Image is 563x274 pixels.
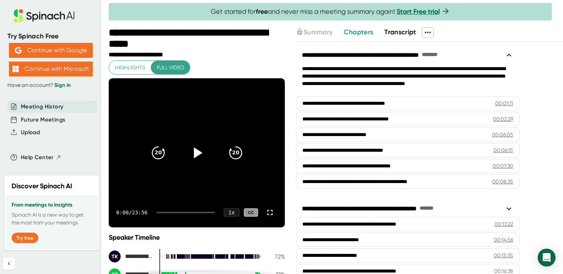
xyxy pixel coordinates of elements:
[116,210,147,215] div: 0:00 / 23:56
[12,233,38,243] button: Try free
[384,28,416,36] span: Transcript
[224,208,239,217] div: 1 x
[21,103,63,111] button: Meeting History
[7,32,94,41] div: Try Spinach Free
[397,7,440,16] a: Start Free trial
[157,63,184,72] span: Full video
[266,253,285,260] div: 72 %
[344,28,373,36] span: Chapters
[495,100,513,107] div: 00:01:11
[494,220,513,228] div: 00:13:22
[296,27,344,38] div: Upgrade to access
[493,147,513,154] div: 00:06:15
[109,233,285,242] div: Speaker Timeline
[21,128,40,137] button: Upload
[538,249,556,267] div: Open Intercom Messenger
[344,27,373,37] button: Chapters
[151,61,190,75] button: Full video
[493,115,513,123] div: 00:02:29
[109,61,151,75] button: Highlights
[492,131,513,138] div: 00:06:05
[109,251,153,262] div: Thirumal Kandari
[21,153,54,162] span: Help Center
[9,62,93,76] button: Continue with Microsoft
[303,28,333,36] span: Summary
[296,27,333,37] button: Summary
[12,202,92,208] h3: From meetings to insights
[244,208,258,217] div: CC
[21,116,65,124] button: Future Meetings
[211,7,450,16] span: Get started for and never miss a meeting summary again!
[494,236,513,243] div: 00:14:56
[492,178,513,185] div: 00:08:35
[21,153,61,162] button: Help Center
[12,181,72,191] h2: Discover Spinach AI
[115,63,145,72] span: Highlights
[493,162,513,170] div: 00:07:30
[54,82,71,88] a: Sign in
[12,211,92,227] p: Spinach AI is a new way to get the most from your meetings
[256,7,268,16] b: free
[7,82,94,89] div: Have an account?
[494,252,513,259] div: 00:15:35
[384,27,416,37] button: Transcript
[109,251,121,262] div: TK
[15,47,22,54] img: Aehbyd4JwY73AAAAAElFTkSuQmCC
[3,258,15,270] button: Collapse sidebar
[9,43,93,58] button: Continue with Google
